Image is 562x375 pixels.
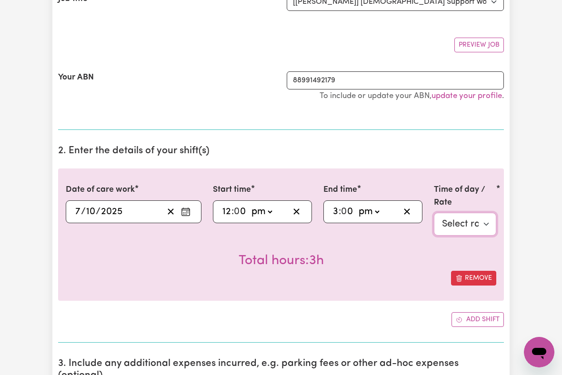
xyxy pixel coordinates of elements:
[235,205,247,219] input: --
[524,337,554,367] iframe: Button to launch messaging window
[452,312,504,327] button: Add another shift
[323,184,357,196] label: End time
[58,71,94,84] label: Your ABN
[234,207,240,217] span: 0
[213,184,251,196] label: Start time
[96,207,100,217] span: /
[66,184,135,196] label: Date of care work
[339,207,341,217] span: :
[342,205,354,219] input: --
[58,145,504,157] h2: 2. Enter the details of your shift(s)
[222,205,231,219] input: --
[434,184,496,209] label: Time of day / Rate
[100,205,123,219] input: ----
[81,207,86,217] span: /
[454,38,504,52] button: Preview Job
[86,205,96,219] input: --
[75,205,81,219] input: --
[231,207,234,217] span: :
[432,92,502,100] a: update your profile
[320,92,504,100] small: To include or update your ABN, .
[178,205,193,219] button: Enter the date of care work
[341,207,347,217] span: 0
[451,271,496,286] button: Remove this shift
[163,205,178,219] button: Clear date
[239,254,324,267] span: Total hours worked: 3 hours
[332,205,339,219] input: --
